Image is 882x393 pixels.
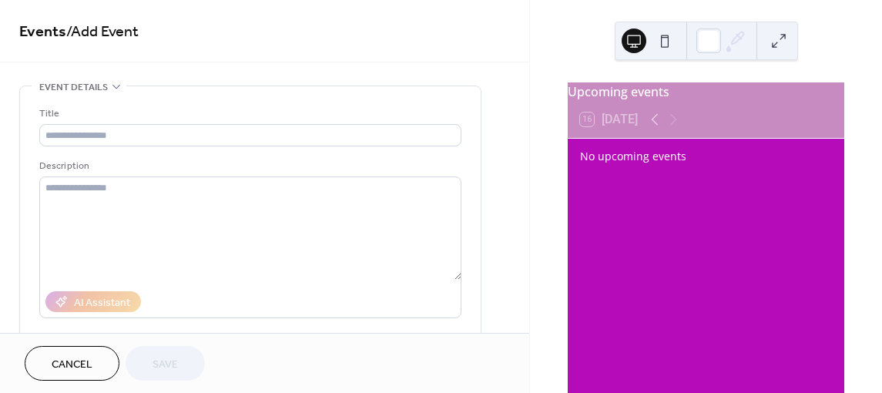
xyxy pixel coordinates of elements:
div: Description [39,158,458,174]
span: Event details [39,79,108,96]
div: No upcoming events [580,148,832,164]
a: Events [19,17,66,47]
button: Cancel [25,346,119,381]
div: Title [39,106,458,122]
span: / Add Event [66,17,139,47]
span: Cancel [52,357,92,373]
div: Upcoming events [568,82,844,101]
